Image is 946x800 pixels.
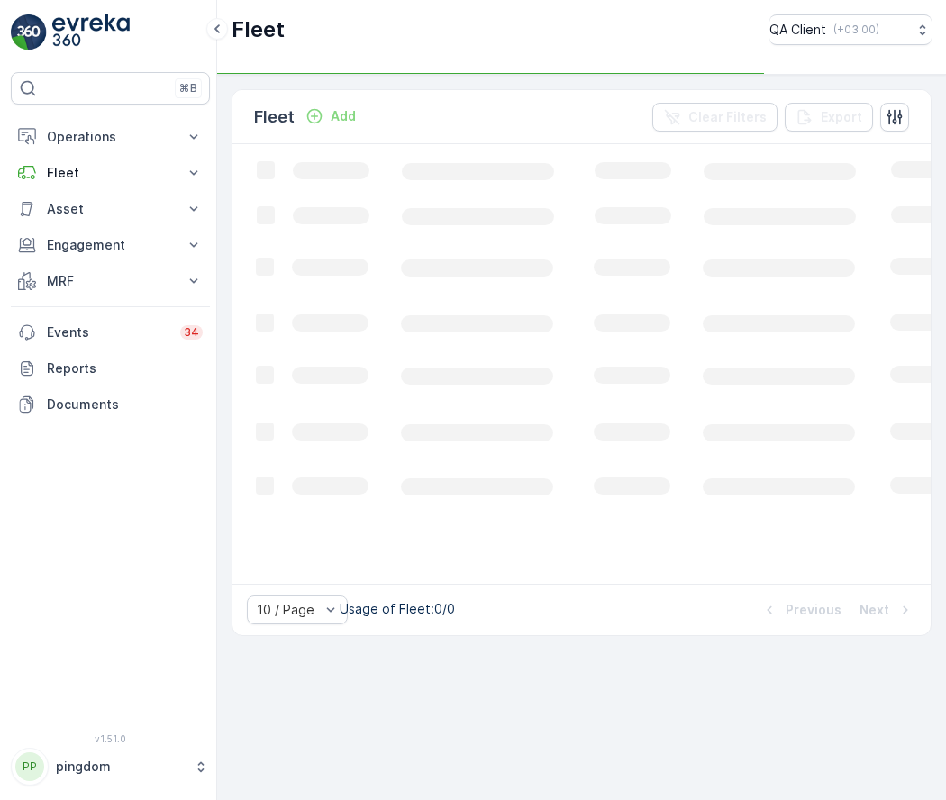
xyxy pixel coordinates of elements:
[298,105,363,127] button: Add
[11,733,210,744] span: v 1.51.0
[11,314,210,350] a: Events34
[11,748,210,786] button: PPpingdom
[11,350,210,386] a: Reports
[47,164,174,182] p: Fleet
[652,103,778,132] button: Clear Filters
[15,752,44,781] div: PP
[254,105,295,130] p: Fleet
[47,395,203,414] p: Documents
[56,758,185,776] p: pingdom
[340,600,455,618] p: Usage of Fleet : 0/0
[769,14,932,45] button: QA Client(+03:00)
[833,23,879,37] p: ( +03:00 )
[47,272,174,290] p: MRF
[11,191,210,227] button: Asset
[184,325,199,340] p: 34
[47,236,174,254] p: Engagement
[769,21,826,39] p: QA Client
[179,81,197,95] p: ⌘B
[11,119,210,155] button: Operations
[11,386,210,423] a: Documents
[47,128,174,146] p: Operations
[759,599,843,621] button: Previous
[11,227,210,263] button: Engagement
[860,601,889,619] p: Next
[11,14,47,50] img: logo
[11,263,210,299] button: MRF
[47,359,203,377] p: Reports
[786,601,841,619] p: Previous
[331,107,356,125] p: Add
[858,599,916,621] button: Next
[232,15,285,44] p: Fleet
[47,200,174,218] p: Asset
[47,323,169,341] p: Events
[821,108,862,126] p: Export
[688,108,767,126] p: Clear Filters
[52,14,130,50] img: logo_light-DOdMpM7g.png
[11,155,210,191] button: Fleet
[785,103,873,132] button: Export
